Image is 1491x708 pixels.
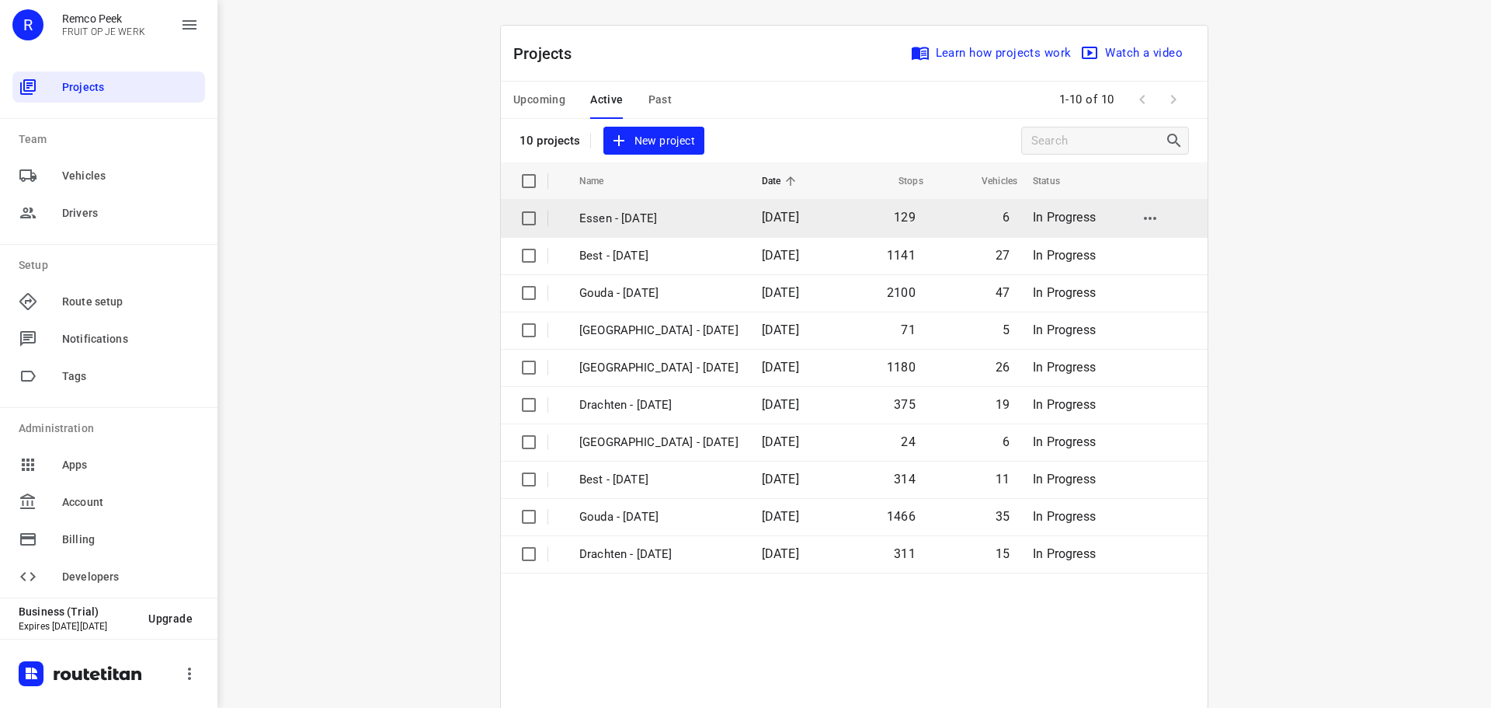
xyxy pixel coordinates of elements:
div: Account [12,487,205,518]
span: 314 [894,472,916,487]
span: Next Page [1158,84,1189,115]
span: In Progress [1033,397,1096,412]
span: Notifications [62,331,199,347]
span: [DATE] [762,323,799,337]
p: [GEOGRAPHIC_DATA] - [DATE] [579,359,739,377]
span: In Progress [1033,546,1096,561]
span: Vehicles [961,172,1017,190]
span: Account [62,494,199,511]
div: Drivers [12,197,205,228]
span: [DATE] [762,509,799,524]
p: Administration [19,420,205,437]
span: [DATE] [762,546,799,561]
span: In Progress [1033,360,1096,375]
span: 5 [1003,323,1010,337]
div: Projects [12,71,205,103]
p: Essen - [DATE] [579,210,739,228]
span: [DATE] [762,472,799,487]
p: 10 projects [520,134,581,148]
div: Search [1165,131,1188,150]
span: 1141 [887,248,916,263]
div: Route setup [12,286,205,317]
span: Upcoming [513,90,565,110]
span: 2100 [887,285,916,300]
button: New project [603,127,704,155]
span: 6 [1003,210,1010,225]
div: Notifications [12,323,205,354]
span: 19 [996,397,1010,412]
span: 1180 [887,360,916,375]
span: New project [613,131,695,151]
span: 24 [901,434,915,449]
div: Developers [12,561,205,592]
span: In Progress [1033,248,1096,263]
span: 375 [894,397,916,412]
p: [GEOGRAPHIC_DATA] - [DATE] [579,434,739,452]
span: 1-10 of 10 [1053,83,1121,117]
div: Billing [12,524,205,555]
span: 15 [996,546,1010,561]
p: Drachten - [DATE] [579,396,739,414]
input: Search projects [1031,129,1165,153]
span: 6 [1003,434,1010,449]
p: Projects [513,42,585,65]
span: Billing [62,532,199,548]
p: Business (Trial) [19,605,136,618]
span: 311 [894,546,916,561]
span: Upgrade [148,612,193,625]
span: Drivers [62,205,199,221]
button: Upgrade [136,605,205,633]
span: Projects [62,79,199,96]
span: Stops [878,172,923,190]
span: 27 [996,248,1010,263]
p: Expires [DATE][DATE] [19,621,136,632]
span: Active [590,90,623,110]
div: Vehicles [12,160,205,191]
div: Tags [12,361,205,392]
span: [DATE] [762,248,799,263]
span: [DATE] [762,397,799,412]
span: 129 [894,210,916,225]
span: Status [1033,172,1080,190]
span: [DATE] [762,434,799,449]
p: Gouda - Tuesday [579,508,739,526]
span: In Progress [1033,434,1096,449]
span: [DATE] [762,285,799,300]
div: R [12,9,43,40]
span: Developers [62,569,199,585]
span: Vehicles [62,168,199,184]
span: 35 [996,509,1010,524]
span: Date [762,172,801,190]
p: FRUIT OP JE WERK [62,26,145,37]
p: Team [19,131,205,148]
span: In Progress [1033,210,1096,225]
p: Setup [19,257,205,274]
span: Name [579,172,624,190]
span: [DATE] [762,360,799,375]
span: Previous Page [1127,84,1158,115]
p: Best - [DATE] [579,247,739,265]
span: 71 [901,323,915,337]
span: Apps [62,457,199,473]
div: Apps [12,449,205,480]
span: In Progress [1033,323,1096,337]
span: In Progress [1033,509,1096,524]
span: Route setup [62,294,199,310]
span: Past [648,90,673,110]
p: Best - Tuesday [579,471,739,489]
span: 1466 [887,509,916,524]
p: Remco Peek [62,12,145,25]
span: Tags [62,368,199,385]
p: Drachten - Tuesday [579,546,739,563]
p: [GEOGRAPHIC_DATA] - [DATE] [579,322,739,340]
p: Gouda - [DATE] [579,284,739,302]
span: In Progress [1033,472,1096,487]
span: 47 [996,285,1010,300]
span: 11 [996,472,1010,487]
span: In Progress [1033,285,1096,300]
span: [DATE] [762,210,799,225]
span: 26 [996,360,1010,375]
